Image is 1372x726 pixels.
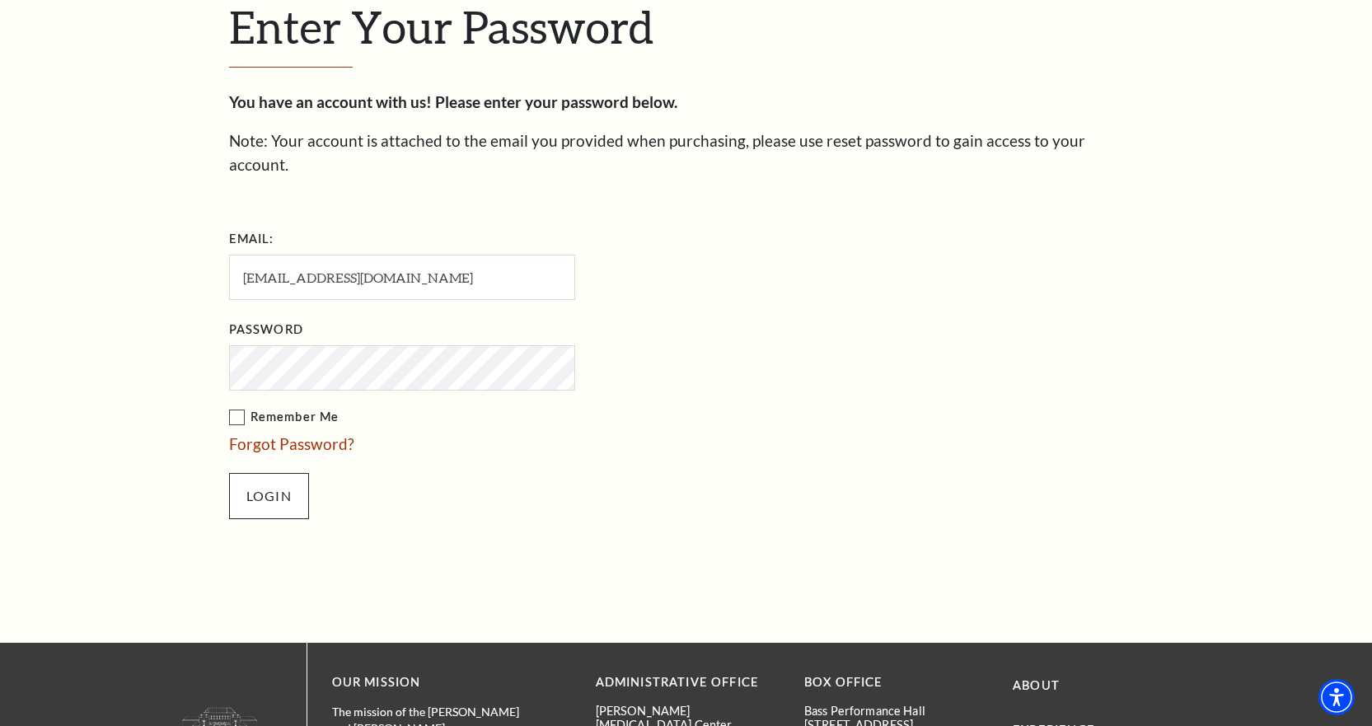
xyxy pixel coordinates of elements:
p: BOX OFFICE [804,672,988,693]
div: Accessibility Menu [1318,679,1355,715]
strong: Please enter your password below. [435,92,677,111]
p: Administrative Office [596,672,780,693]
p: Note: Your account is attached to the email you provided when purchasing, please use reset passwo... [229,129,1144,176]
label: Email: [229,229,274,250]
a: About [1013,678,1060,692]
p: Bass Performance Hall [804,704,988,718]
p: OUR MISSION [332,672,538,693]
label: Password [229,320,303,340]
a: Forgot Password? [229,434,354,453]
label: Remember Me [229,407,740,428]
input: Required [229,255,575,300]
input: Submit button [229,473,309,519]
strong: You have an account with us! [229,92,432,111]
